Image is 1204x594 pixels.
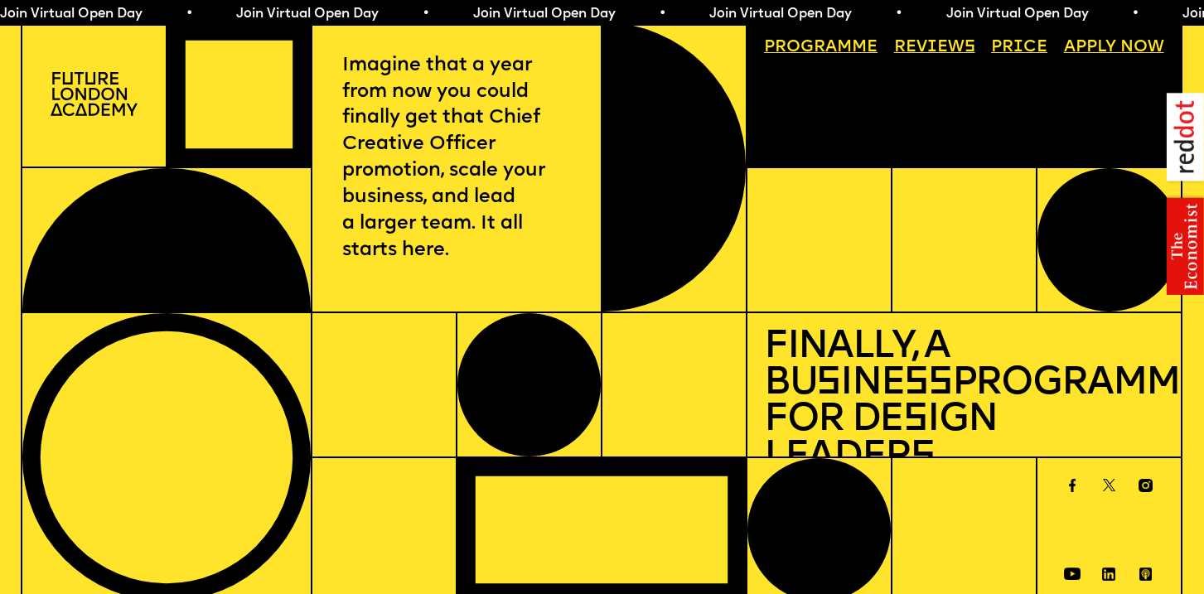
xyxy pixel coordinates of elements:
a: Price [983,31,1056,64]
a: Programme [756,31,886,64]
span: A [1064,39,1076,56]
span: • [656,7,664,21]
span: s [911,438,935,477]
a: Apply now [1056,31,1173,64]
span: a [825,39,837,56]
span: • [892,7,900,21]
span: • [1129,7,1137,21]
a: Reviews [886,31,984,64]
span: ss [904,365,951,403]
span: s [903,401,927,440]
span: s [816,365,840,403]
h1: Finally, a Bu ine Programme for De ign Leader [764,330,1164,476]
span: • [419,7,427,21]
span: • [183,7,191,21]
p: Imagine that a year from now you could finally get that Chief Creative Officer promotion, scale y... [342,53,570,265]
